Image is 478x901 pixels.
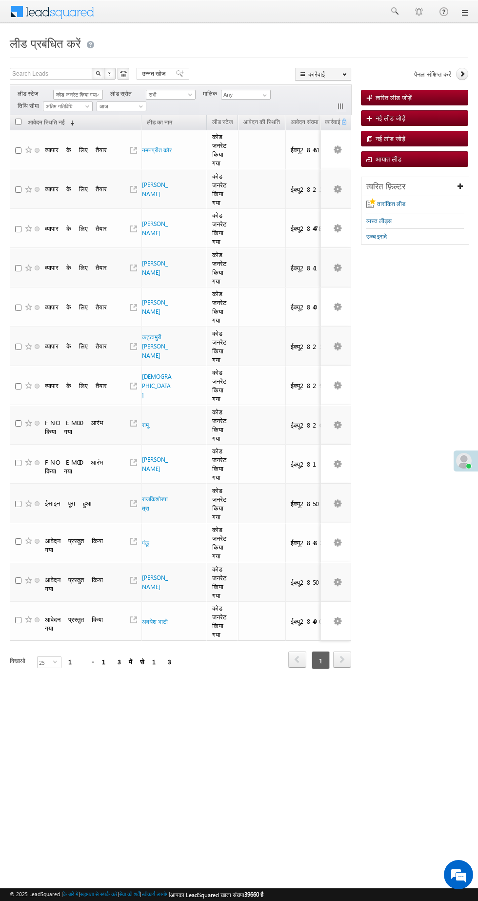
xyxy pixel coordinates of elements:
font: ईक्यू28447805 [291,224,338,232]
a: आवेदन स्थिति नई [23,117,79,129]
a: [PERSON_NAME] [142,220,168,237]
font: | [140,891,141,897]
font: कोड जनरेट किया गया [212,447,226,481]
font: आवेदन की स्थिति [243,118,280,125]
a: [DEMOGRAPHIC_DATA] [142,373,172,399]
font: © 2025 LeadSquared | [10,891,63,897]
a: रामू [142,421,149,429]
a: आज [97,102,146,111]
img: खोज [96,71,100,76]
button: ? [104,68,116,80]
a: नमनप्रीत कौर [142,146,172,154]
font: व्यस्त लीड्स [366,217,392,225]
font: आज [100,103,108,109]
font: व्यापार के लिए तैयार [45,145,107,154]
font: कोड जनरेट किया गया [212,408,226,442]
a: पंकू [142,539,149,547]
font: ईक्यू28231225 [291,342,355,350]
font: लीड स्टेज [18,90,38,97]
font: आवेदन प्रस्तुत किया गया [45,575,103,593]
font: ईक्यू28415852 [291,264,348,272]
font: पैनल संक्षिप्त करें [414,70,451,78]
a: [PERSON_NAME] [142,181,168,198]
font: कोड जनरेट किया गया [212,250,226,285]
font: ईक्यू28401928 [291,303,358,311]
font: व्यापार के लिए तैयार [45,224,107,232]
font: ईक्यू28202292 [291,421,356,429]
a: [PERSON_NAME] [142,299,168,315]
font: व्यापार के लिए तैयार [45,303,107,311]
font: दिखाओ [10,657,25,664]
font: कोड जनरेट किया गया [212,525,226,560]
a: सभी आइटम दिखाएं [258,90,270,100]
font: कोड जनरेट किया गया [212,604,226,638]
font: कोड जनरेट किया गया [212,132,226,167]
font: व्यापार के लिए तैयार [45,184,107,193]
a: राजकिशोरपात्रा [142,495,168,512]
font: | [118,891,119,897]
font: ? [108,69,112,78]
font: कोड जनरेट किया गया [212,368,226,403]
font: अंतिम गतिविधि [46,103,73,109]
font: लीड स्टेज [212,118,233,125]
font: कोड जनरेट किया गया [212,172,226,206]
a: अंतिम गतिविधि [43,102,93,111]
font: कार्रवाई [325,118,340,125]
font: आवेदन संख्या [291,118,319,125]
font: नई लीड जोड़ें [376,134,405,143]
font: नई लीड जोड़ें [376,114,405,122]
font: व्यापार के लिए तैयार [45,263,107,271]
font: FNO EMOD आरंभ किया गया [45,458,103,475]
a: कट्टामुरी [PERSON_NAME] [142,333,168,359]
font: कोड जनरेट किया गया [56,91,97,98]
a: स्वीकार्य उपयोग [141,891,169,897]
input: खोजने के लिए टाइप करें [221,90,271,100]
font: 39660 है [244,891,263,898]
font: आवेदन स्थिति नई [28,119,65,126]
font: अवधेश भाटी [142,618,168,625]
a: सेवा की शर्तें [119,891,140,897]
a: के बारे में [63,891,79,897]
font: आपका LeadSquared खाता संख्या [170,891,244,899]
font: तारांकित लीड [377,200,405,207]
font: कोड जनरेट किया गया [212,486,226,521]
a: आवेदन की स्थिति [239,117,285,129]
font: आयात लीड [376,155,401,163]
font: | [169,891,170,897]
font: उच्च इरादे [366,233,387,240]
a: लीड का नाम [142,117,177,130]
font: व्यापार के लिए तैयार [45,381,107,389]
font: ईक्यू28506258 [291,578,344,586]
font: 25 [39,659,45,666]
font: कोड जनरेट किया गया [212,211,226,246]
font: सभी [149,91,156,98]
font: मालिक [203,90,217,97]
a: [PERSON_NAME] [142,574,168,591]
a: कोड जनरेट किया गया [53,90,103,100]
font: आवेदन प्रस्तुत किया गया [45,615,103,632]
font: लीड प्रबंधित करें [10,35,80,51]
font: लीड का नाम [147,119,172,126]
a: सहायता से संपर्क करें [80,891,118,897]
font: व्यापार के लिए तैयार [45,342,107,350]
font: लीड स्रोत [110,90,132,97]
font: 1 - 13 में से 13 [68,657,171,666]
a: आवेदन संख्या [286,117,323,129]
font: | [79,891,80,897]
font: ईक्यू28461590 [291,145,351,154]
font: कोड जनरेट किया गया [212,565,226,599]
input: सभी रिकॉर्ड जांचें [15,119,21,125]
font: ईसाइन पूरा हुआ [45,499,92,507]
font: त्वरित लीड जोड़ें [376,93,412,102]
